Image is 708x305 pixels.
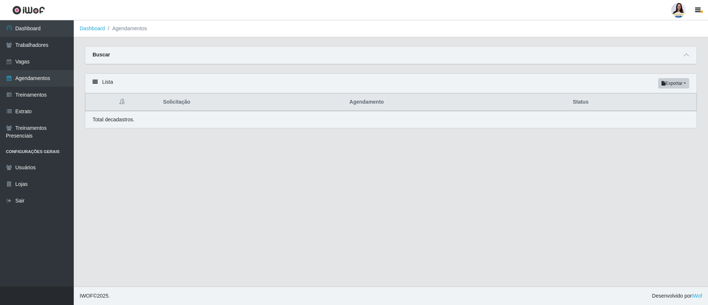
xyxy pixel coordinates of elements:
[93,116,135,124] p: Total de cadastros.
[80,25,105,31] a: Dashboard
[652,292,702,300] span: Desenvolvido por
[658,78,689,89] button: Exportar
[105,25,147,32] li: Agendamentos
[568,94,696,111] th: Status
[345,94,569,111] th: Agendamento
[80,293,93,299] span: IWOF
[12,6,45,15] img: CoreUI Logo
[74,20,708,37] nav: breadcrumb
[85,74,697,93] div: Lista
[692,293,702,299] a: iWof
[93,52,110,58] strong: Buscar
[80,292,110,300] span: © 2025 .
[159,94,345,111] th: Solicitação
